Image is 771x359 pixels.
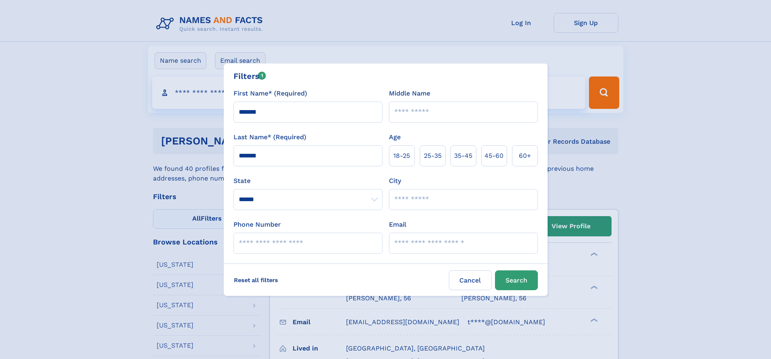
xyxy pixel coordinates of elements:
[389,176,401,186] label: City
[389,89,430,98] label: Middle Name
[234,89,307,98] label: First Name* (Required)
[519,151,531,161] span: 60+
[449,270,492,290] label: Cancel
[234,176,382,186] label: State
[229,270,283,290] label: Reset all filters
[454,151,472,161] span: 35‑45
[393,151,410,161] span: 18‑25
[424,151,442,161] span: 25‑35
[389,220,406,229] label: Email
[495,270,538,290] button: Search
[234,70,266,82] div: Filters
[234,132,306,142] label: Last Name* (Required)
[389,132,401,142] label: Age
[484,151,503,161] span: 45‑60
[234,220,281,229] label: Phone Number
